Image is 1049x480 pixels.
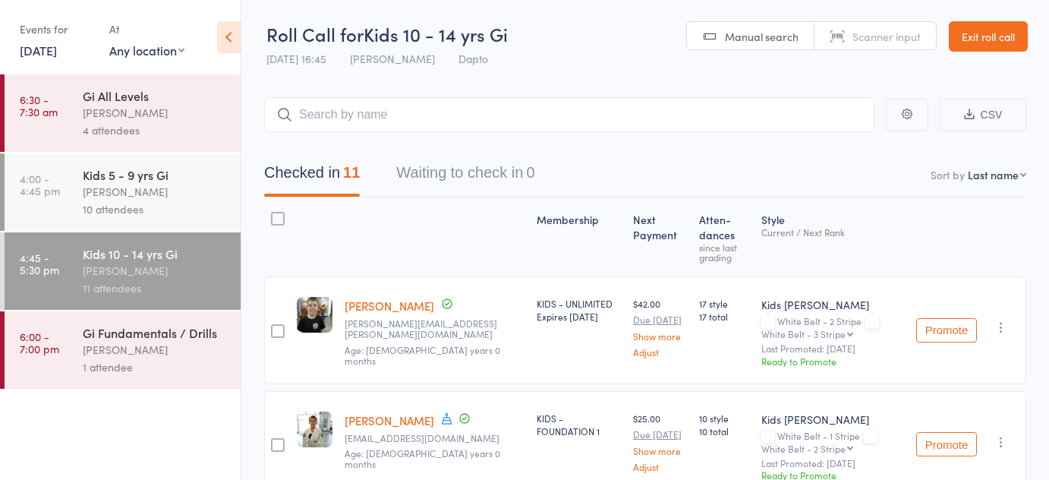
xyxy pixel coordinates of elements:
[345,433,524,444] small: rrcp1989@outlook.com
[345,318,524,340] small: Ashley.boyle@hotmail.com
[761,343,904,354] small: Last Promoted: [DATE]
[916,318,977,343] button: Promote
[761,297,904,312] div: Kids [PERSON_NAME]
[5,153,241,231] a: 4:00 -4:45 pmKids 5 - 9 yrs Gi[PERSON_NAME]10 attendees
[266,51,326,66] span: [DATE] 16:45
[20,17,94,42] div: Events for
[264,97,874,132] input: Search by name
[364,21,508,46] span: Kids 10 - 14 yrs Gi
[931,167,965,182] label: Sort by
[699,412,749,425] span: 10 style
[916,432,977,456] button: Promote
[633,412,687,472] div: $25.00
[699,310,749,323] span: 17 total
[761,412,904,427] div: Kids [PERSON_NAME]
[83,201,228,218] div: 10 attendees
[633,297,687,357] div: $42.00
[531,204,627,270] div: Membership
[537,297,621,323] div: KIDS - UNLIMITED
[343,164,360,181] div: 11
[949,21,1028,52] a: Exit roll call
[633,331,687,341] a: Show more
[20,42,57,58] a: [DATE]
[20,251,59,276] time: 4:45 - 5:30 pm
[968,167,1019,182] div: Last name
[633,429,687,440] small: Due [DATE]
[345,298,434,314] a: [PERSON_NAME]
[940,99,1026,131] button: CSV
[761,329,846,339] div: White Belt - 3 Stripe
[537,412,621,437] div: KIDS - FOUNDATION 1
[5,232,241,310] a: 4:45 -5:30 pmKids 10 - 14 yrs Gi[PERSON_NAME]11 attendees
[761,458,904,469] small: Last Promoted: [DATE]
[109,42,184,58] div: Any location
[761,444,846,453] div: White Belt - 2 Stripe
[852,29,921,44] span: Scanner input
[537,310,621,323] div: Expires [DATE]
[458,51,488,66] span: Dapto
[761,431,904,453] div: White Belt - 1 Stripe
[633,462,687,472] a: Adjust
[755,204,910,270] div: Style
[345,447,500,470] span: Age: [DEMOGRAPHIC_DATA] years 0 months
[5,74,241,152] a: 6:30 -7:30 amGi All Levels[PERSON_NAME]4 attendees
[633,446,687,456] a: Show more
[83,245,228,262] div: Kids 10 - 14 yrs Gi
[633,347,687,357] a: Adjust
[627,204,693,270] div: Next Payment
[350,51,435,66] span: [PERSON_NAME]
[345,343,500,367] span: Age: [DEMOGRAPHIC_DATA] years 0 months
[266,21,364,46] span: Roll Call for
[83,183,228,201] div: [PERSON_NAME]
[83,279,228,297] div: 11 attendees
[396,156,534,197] button: Waiting to check in0
[345,412,434,428] a: [PERSON_NAME]
[20,93,58,118] time: 6:30 - 7:30 am
[83,262,228,279] div: [PERSON_NAME]
[297,412,332,447] img: image1744179367.png
[83,341,228,358] div: [PERSON_NAME]
[83,87,228,104] div: Gi All Levels
[83,358,228,376] div: 1 attendee
[699,297,749,310] span: 17 style
[526,164,534,181] div: 0
[761,227,904,237] div: Current / Next Rank
[761,316,904,339] div: White Belt - 2 Stripe
[725,29,799,44] span: Manual search
[5,311,241,389] a: 6:00 -7:00 pmGi Fundamentals / Drills[PERSON_NAME]1 attendee
[699,425,749,437] span: 10 total
[633,314,687,325] small: Due [DATE]
[761,355,904,368] div: Ready to Promote
[264,156,360,197] button: Checked in11
[109,17,184,42] div: At
[20,172,60,197] time: 4:00 - 4:45 pm
[20,330,59,355] time: 6:00 - 7:00 pm
[83,324,228,341] div: Gi Fundamentals / Drills
[693,204,755,270] div: Atten­dances
[297,297,332,333] img: image1751442253.png
[83,166,228,183] div: Kids 5 - 9 yrs Gi
[83,104,228,122] div: [PERSON_NAME]
[83,122,228,139] div: 4 attendees
[699,242,749,262] div: since last grading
